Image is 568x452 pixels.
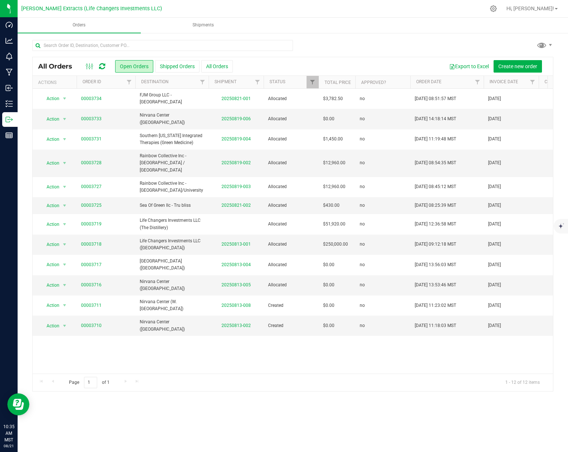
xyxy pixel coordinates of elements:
[60,182,69,192] span: select
[40,321,60,331] span: Action
[488,183,501,190] span: [DATE]
[40,134,60,144] span: Action
[40,280,60,290] span: Action
[488,221,501,228] span: [DATE]
[323,221,345,228] span: $51,920.00
[360,136,365,143] span: no
[40,300,60,310] span: Action
[323,261,334,268] span: $0.00
[252,76,264,88] a: Filter
[415,95,456,102] span: [DATE] 08:51:57 MST
[140,132,204,146] span: Southern [US_STATE] Integrated Therapies (Green Medicine)
[81,136,102,143] a: 00003731
[498,63,537,69] span: Create new order
[3,423,14,443] p: 10:35 AM MST
[38,62,80,70] span: All Orders
[40,182,60,192] span: Action
[32,40,293,51] input: Search Order ID, Destination, Customer PO...
[323,241,348,248] span: $250,000.00
[268,95,314,102] span: Allocated
[488,282,501,289] span: [DATE]
[488,95,501,102] span: [DATE]
[488,159,501,166] span: [DATE]
[81,95,102,102] a: 00003734
[268,159,314,166] span: Allocated
[270,79,285,84] a: Status
[361,80,386,85] a: Approved?
[221,323,251,328] a: 20250813-002
[81,241,102,248] a: 00003718
[268,115,314,122] span: Allocated
[323,95,343,102] span: $3,782.50
[60,300,69,310] span: select
[360,183,365,190] span: no
[6,132,13,139] inline-svg: Reports
[40,219,60,229] span: Action
[488,302,501,309] span: [DATE]
[221,242,251,247] a: 20250813-001
[63,377,116,388] span: Page of 1
[7,393,29,415] iframe: Resource center
[268,183,314,190] span: Allocated
[415,136,456,143] span: [DATE] 11:19:48 MST
[488,136,501,143] span: [DATE]
[140,258,204,272] span: [GEOGRAPHIC_DATA] ([GEOGRAPHIC_DATA])
[40,260,60,270] span: Action
[221,184,251,189] a: 20250819-003
[268,302,314,309] span: Created
[6,21,13,29] inline-svg: Dashboard
[83,79,101,84] a: Order ID
[60,239,69,250] span: select
[140,278,204,292] span: Nirvana Center ([GEOGRAPHIC_DATA])
[81,322,102,329] a: 00003710
[115,60,153,73] button: Open Orders
[488,322,501,329] span: [DATE]
[323,282,334,289] span: $0.00
[201,60,233,73] button: All Orders
[81,202,102,209] a: 00003725
[84,377,97,388] input: 1
[60,219,69,229] span: select
[325,80,351,85] a: Total Price
[415,302,456,309] span: [DATE] 11:23:02 MST
[38,80,74,85] div: Actions
[140,202,204,209] span: Sea Of Green llc - Tru bliss
[81,183,102,190] a: 00003727
[142,18,265,33] a: Shipments
[323,202,340,209] span: $430.00
[60,158,69,168] span: select
[221,203,251,208] a: 20250821-002
[360,241,365,248] span: no
[81,115,102,122] a: 00003733
[360,282,365,289] span: no
[6,84,13,92] inline-svg: Inbound
[221,116,251,121] a: 20250819-006
[415,221,456,228] span: [DATE] 12:36:58 MST
[140,180,204,194] span: Rainbow Collective Inc - [GEOGRAPHIC_DATA]/University
[488,115,501,122] span: [DATE]
[307,76,319,88] a: Filter
[221,136,251,142] a: 20250819-004
[40,239,60,250] span: Action
[221,96,251,101] a: 20250821-001
[81,282,102,289] a: 00003716
[415,322,456,329] span: [DATE] 11:18:03 MST
[472,76,484,88] a: Filter
[60,114,69,124] span: select
[6,53,13,60] inline-svg: Monitoring
[268,221,314,228] span: Allocated
[60,201,69,211] span: select
[6,69,13,76] inline-svg: Manufacturing
[360,302,365,309] span: no
[360,261,365,268] span: no
[360,159,365,166] span: no
[490,79,518,84] a: Invoice Date
[323,159,345,166] span: $12,960.00
[221,160,251,165] a: 20250819-002
[415,202,456,209] span: [DATE] 08:25:39 MST
[155,60,199,73] button: Shipped Orders
[323,115,334,122] span: $0.00
[18,18,141,33] a: Orders
[81,159,102,166] a: 00003728
[527,76,539,88] a: Filter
